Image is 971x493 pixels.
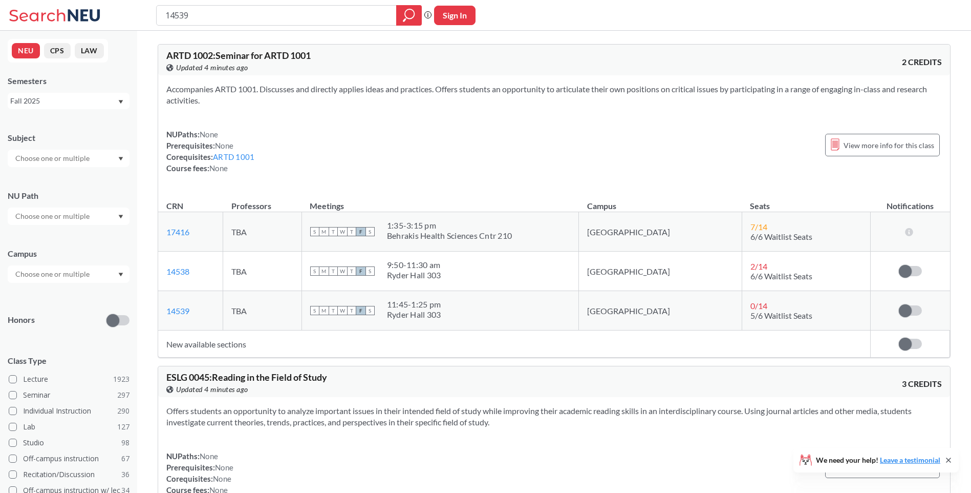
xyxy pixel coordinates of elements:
svg: magnifying glass [403,8,415,23]
span: None [209,163,228,173]
span: 1923 [113,374,130,385]
section: Offers students an opportunity to analyze important issues in their intended field of study while... [166,405,942,428]
th: Campus [579,190,742,212]
div: Behrakis Health Sciences Cntr 210 [387,231,512,241]
span: T [329,266,338,276]
th: Notifications [871,190,950,212]
span: 6/6 Waitlist Seats [750,271,812,281]
div: 1:35 - 3:15 pm [387,220,512,231]
td: [GEOGRAPHIC_DATA] [579,252,742,291]
button: CPS [44,43,71,58]
svg: Dropdown arrow [118,273,123,277]
span: S [310,266,319,276]
td: TBA [223,212,302,252]
span: F [356,227,365,236]
button: Sign In [434,6,476,25]
th: Seats [742,190,871,212]
button: LAW [75,43,104,58]
span: S [365,266,375,276]
span: S [310,306,319,315]
div: Ryder Hall 303 [387,270,441,280]
th: Professors [223,190,302,212]
td: TBA [223,291,302,331]
td: [GEOGRAPHIC_DATA] [579,212,742,252]
span: View more info for this class [844,139,934,152]
span: Class Type [8,355,130,366]
span: S [310,227,319,236]
span: T [347,266,356,276]
div: Ryder Hall 303 [387,310,441,320]
span: 5/6 Waitlist Seats [750,311,812,320]
span: S [365,227,375,236]
div: 9:50 - 11:30 am [387,260,441,270]
span: 67 [121,453,130,464]
div: magnifying glass [396,5,422,26]
svg: Dropdown arrow [118,215,123,219]
div: CRN [166,200,183,212]
div: 11:45 - 1:25 pm [387,299,441,310]
th: Meetings [301,190,578,212]
span: T [329,227,338,236]
span: None [215,463,233,472]
button: NEU [12,43,40,58]
div: NU Path [8,190,130,201]
span: Updated 4 minutes ago [176,384,248,395]
label: Studio [9,436,130,449]
div: Subject [8,132,130,143]
span: None [200,451,218,461]
span: We need your help! [816,457,940,464]
span: None [213,474,231,483]
span: 0 / 14 [750,301,767,311]
span: T [347,227,356,236]
span: W [338,227,347,236]
span: 2 / 14 [750,261,767,271]
label: Lab [9,420,130,434]
span: T [329,306,338,315]
td: [GEOGRAPHIC_DATA] [579,291,742,331]
div: Dropdown arrow [8,265,130,283]
section: Accompanies ARTD 1001. Discusses and directly applies ideas and practices. Offers students an opp... [166,84,942,106]
div: Semesters [8,75,130,87]
label: Seminar [9,388,130,402]
span: 127 [117,421,130,433]
label: Individual Instruction [9,404,130,418]
span: 7 / 14 [750,222,767,232]
td: TBA [223,252,302,291]
span: ARTD 1002 : Seminar for ARTD 1001 [166,50,311,61]
span: 36 [121,469,130,480]
span: T [347,306,356,315]
span: M [319,266,329,276]
div: Dropdown arrow [8,150,130,167]
span: W [338,266,347,276]
div: Fall 2025 [10,95,117,107]
p: Honors [8,314,35,326]
a: 14539 [166,306,189,316]
span: 3 CREDITS [902,378,942,389]
span: F [356,266,365,276]
span: F [356,306,365,315]
input: Choose one or multiple [10,268,96,280]
div: Campus [8,248,130,259]
span: 98 [121,437,130,448]
a: 14538 [166,266,189,276]
span: 297 [117,389,130,401]
span: None [215,141,233,150]
a: ARTD 1001 [213,152,254,161]
div: Fall 2025Dropdown arrow [8,93,130,109]
a: Leave a testimonial [880,456,940,464]
span: 6/6 Waitlist Seats [750,232,812,241]
span: W [338,306,347,315]
input: Choose one or multiple [10,210,96,222]
svg: Dropdown arrow [118,100,123,104]
span: 2 CREDITS [902,56,942,68]
input: Class, professor, course number, "phrase" [164,7,389,24]
a: 17416 [166,227,189,237]
div: NUPaths: Prerequisites: Corequisites: Course fees: [166,129,254,174]
span: M [319,227,329,236]
div: Dropdown arrow [8,208,130,225]
label: Recitation/Discussion [9,468,130,481]
input: Choose one or multiple [10,152,96,165]
span: Updated 4 minutes ago [176,62,248,73]
span: None [200,130,218,139]
span: M [319,306,329,315]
